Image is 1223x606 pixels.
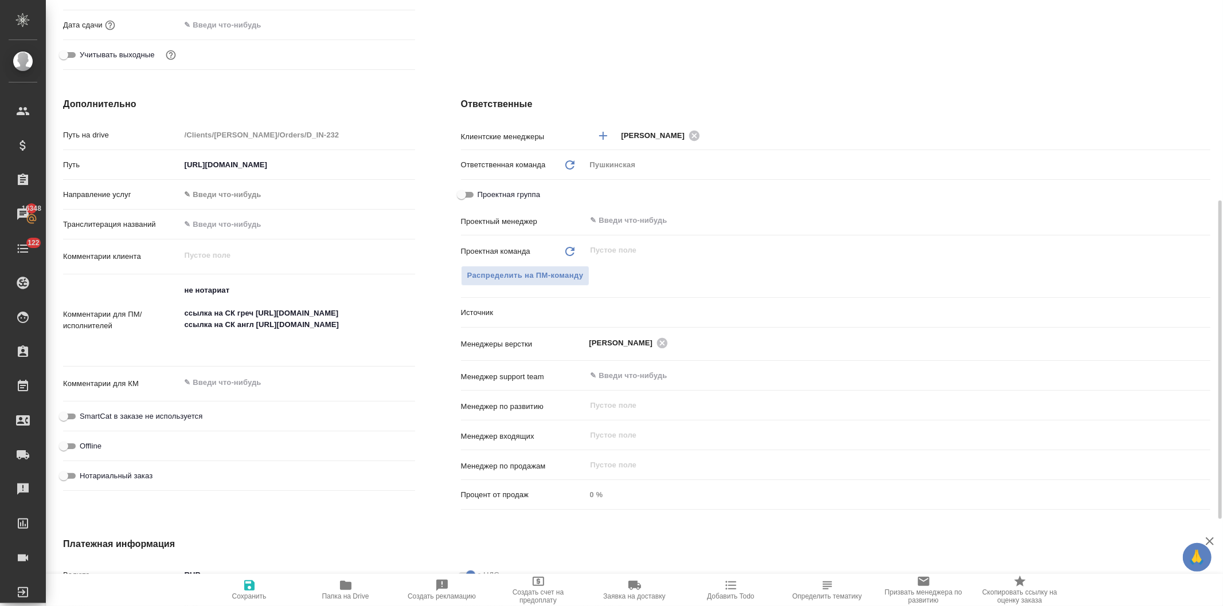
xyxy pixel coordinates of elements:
[622,130,692,141] span: [PERSON_NAME]
[181,185,415,204] div: ✎ Введи что-нибудь
[587,574,683,606] button: Заявка на доставку
[63,378,181,389] p: Комментарии для КМ
[461,431,586,442] p: Менеджер входящих
[461,461,586,472] p: Менеджер по продажам
[63,537,812,551] h4: Платежная информация
[80,49,155,61] span: Учитывать выходные
[1204,135,1206,137] button: Open
[322,592,369,600] span: Папка на Drive
[461,97,1210,111] h4: Ответственные
[181,565,415,585] div: RUB
[586,303,1210,322] div: ​
[461,371,586,383] p: Менеджер support team
[394,574,490,606] button: Создать рекламацию
[232,592,267,600] span: Сохранить
[589,399,1183,412] input: Пустое поле
[181,127,415,143] input: Пустое поле
[972,574,1068,606] button: Скопировать ссылку на оценку заказа
[876,574,972,606] button: Призвать менеджера по развитию
[882,588,965,604] span: Призвать менеджера по развитию
[589,214,1169,227] input: ✎ Введи что-нибудь
[461,339,586,350] p: Менеджеры верстки
[589,243,1183,257] input: Пустое поле
[63,159,181,171] p: Путь
[1187,545,1207,569] span: 🙏
[603,592,665,600] span: Заявка на доставку
[461,216,586,227] p: Проектный менеджер
[461,489,586,501] p: Процент от продаж
[779,574,876,606] button: Определить тематику
[622,128,704,143] div: [PERSON_NAME]
[63,309,181,332] p: Комментарии для ПМ/исполнителей
[181,156,415,173] input: ✎ Введи что-нибудь
[461,159,546,171] p: Ответственная команда
[490,574,587,606] button: Создать счет на предоплату
[1183,543,1212,572] button: 🙏
[298,574,394,606] button: Папка на Drive
[15,203,48,214] span: 16348
[589,369,1169,383] input: ✎ Введи что-нибудь
[408,592,476,600] span: Создать рекламацию
[63,569,181,581] p: Валюта
[80,440,101,452] span: Offline
[589,337,660,349] span: [PERSON_NAME]
[3,200,43,229] a: 16348
[467,269,584,282] span: Распределить на ПМ-команду
[589,122,617,149] button: Добавить менеджера
[589,428,1183,442] input: Пустое поле
[80,470,153,482] span: Нотариальный заказ
[1204,342,1206,344] button: Open
[461,266,590,286] button: Распределить на ПМ-команду
[63,189,181,200] p: Направление услуг
[586,486,1210,503] input: Пустое поле
[478,189,540,200] span: Проектная группа
[163,48,178,62] button: Выбери, если сб и вс нужно считать рабочими днями для выполнения заказа.
[497,588,580,604] span: Создать счет на предоплату
[478,569,499,581] span: с НДС
[792,592,862,600] span: Определить тематику
[181,281,415,357] textarea: не нотариат ссылка на СК греч [URL][DOMAIN_NAME] ссылка на СК англ [URL][DOMAIN_NAME]
[181,17,281,33] input: ✎ Введи что-нибудь
[21,237,46,249] span: 122
[63,219,181,230] p: Транслитерация названий
[589,336,672,350] div: [PERSON_NAME]
[3,234,43,263] a: 122
[589,458,1183,472] input: Пустое поле
[63,97,415,111] h4: Дополнительно
[707,592,754,600] span: Добавить Todo
[979,588,1061,604] span: Скопировать ссылку на оценку заказа
[103,18,118,33] button: Если добавить услуги и заполнить их объемом, то дата рассчитается автоматически
[461,246,530,257] p: Проектная команда
[185,189,401,200] div: ✎ Введи что-нибудь
[80,411,202,422] span: SmartCat в заказе не используется
[201,574,298,606] button: Сохранить
[1204,219,1206,222] button: Open
[586,155,1210,175] div: Пушкинская
[683,574,779,606] button: Добавить Todo
[63,251,181,262] p: Комментарии клиента
[63,19,103,31] p: Дата сдачи
[181,216,415,233] input: ✎ Введи что-нибудь
[63,129,181,141] p: Путь на drive
[461,401,586,412] p: Менеджер по развитию
[1204,375,1206,377] button: Open
[461,131,586,143] p: Клиентские менеджеры
[461,307,586,318] p: Источник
